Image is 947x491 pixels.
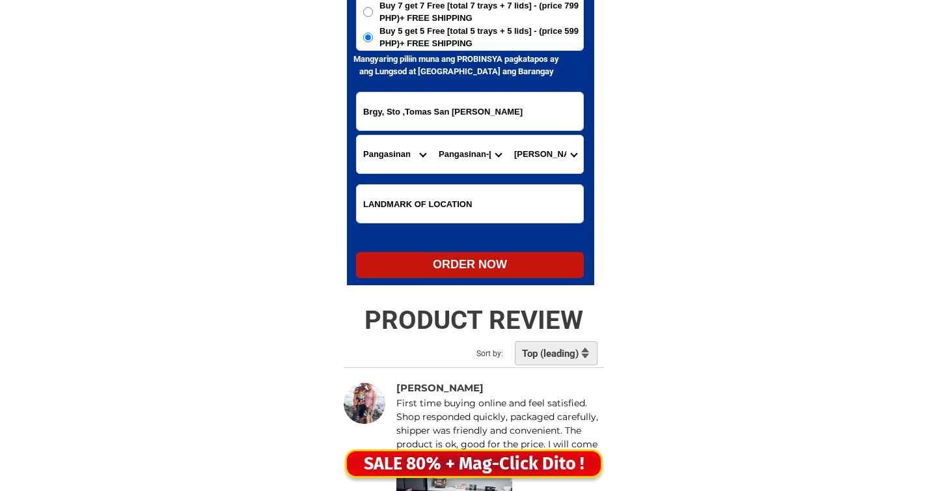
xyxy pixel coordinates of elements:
[522,348,583,359] h2: Top (leading)
[432,135,508,173] select: Select district
[357,135,432,173] select: Select province
[476,348,536,359] h2: Sort by:
[356,256,584,274] div: ORDER NOW
[357,185,583,223] input: Input LANDMARKOFLOCATION
[396,382,558,394] p: [PERSON_NAME]
[363,7,373,17] input: Buy 7 get 7 Free [total 7 trays + 7 lids] - (price 799 PHP)+ FREE SHIPPING
[508,135,583,173] select: Select commune
[337,305,611,336] h2: PRODUCT REVIEW
[396,397,603,465] p: First time buying online and feel satisfied. Shop responded quickly, packaged carefully, shipper ...
[347,53,566,78] h6: Mangyaring piliin muna ang PROBINSYA pagkatapos ay ang Lungsod at [GEOGRAPHIC_DATA] ang Barangay
[363,33,373,42] input: Buy 5 get 5 Free [total 5 trays + 5 lids] - (price 599 PHP)+ FREE SHIPPING
[347,451,601,477] div: SALE 80% + Mag-Click Dito !
[379,25,583,50] span: Buy 5 get 5 Free [total 5 trays + 5 lids] - (price 599 PHP)+ FREE SHIPPING
[357,92,583,130] input: Input address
